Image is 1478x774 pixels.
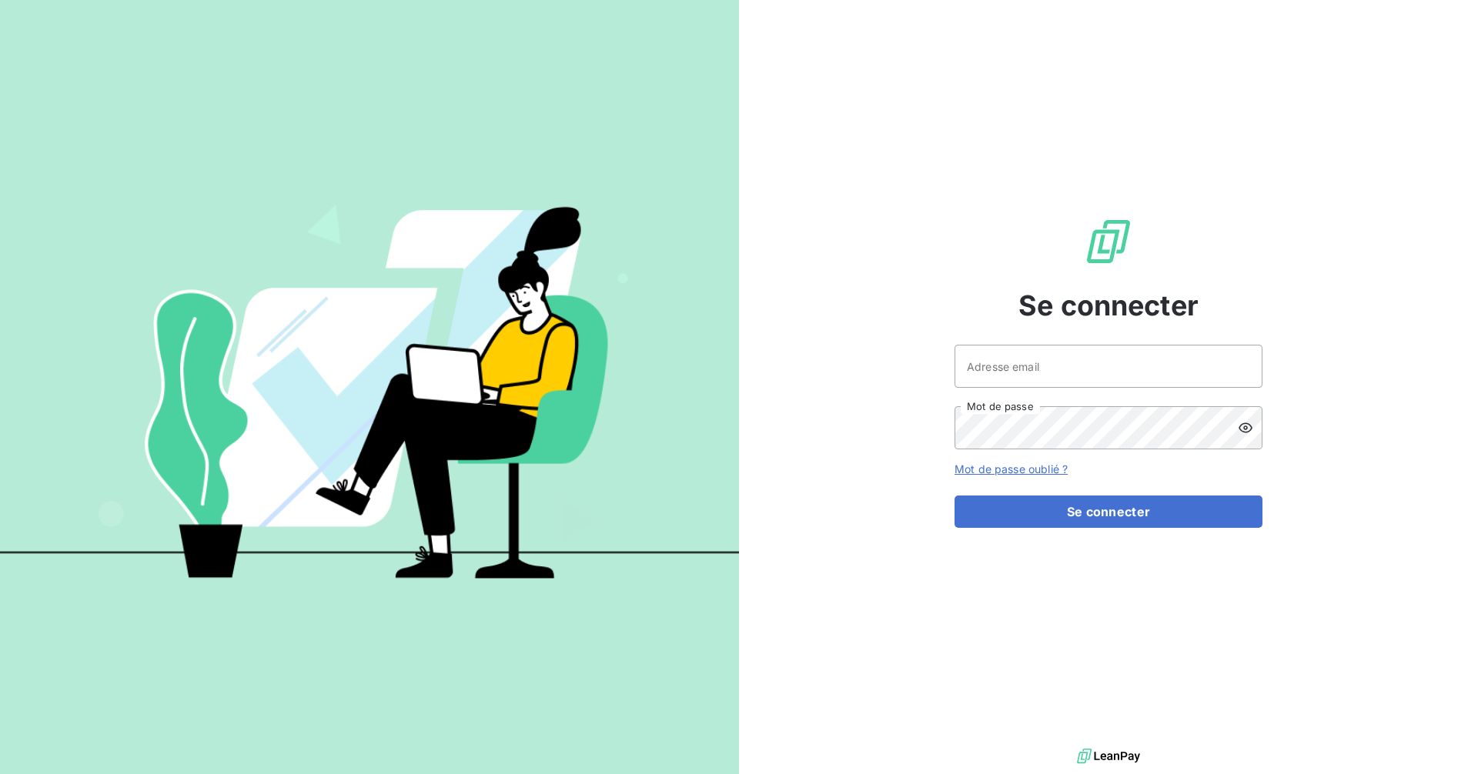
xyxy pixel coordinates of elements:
button: Se connecter [955,495,1262,528]
img: logo [1077,745,1140,768]
img: Logo LeanPay [1084,217,1133,266]
a: Mot de passe oublié ? [955,462,1068,475]
span: Se connecter [1018,285,1199,326]
input: placeholder [955,345,1262,388]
